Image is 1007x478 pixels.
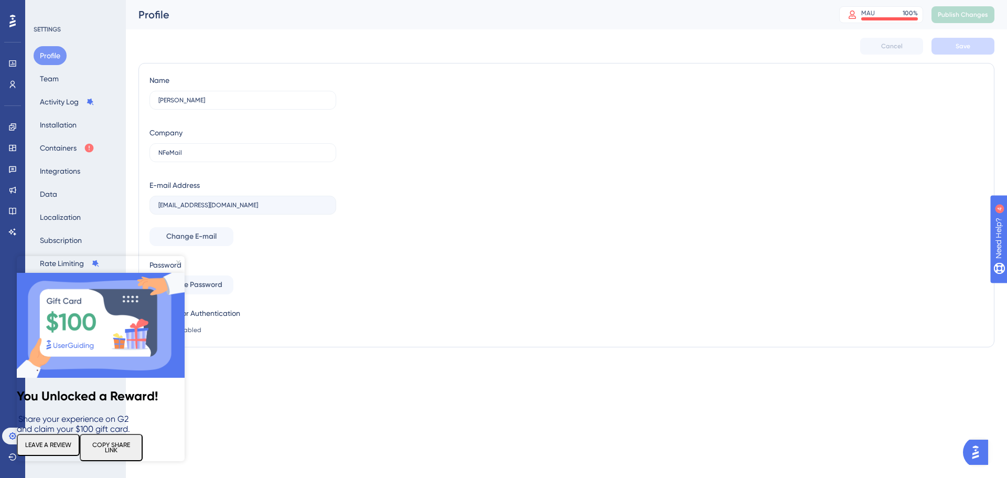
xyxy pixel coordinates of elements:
[25,3,66,15] span: Need Help?
[34,25,119,34] div: SETTINGS
[931,6,994,23] button: Publish Changes
[34,254,106,273] button: Rate Limiting
[2,158,112,168] span: Share your experience on G2
[149,275,233,294] button: Change Password
[938,10,988,19] span: Publish Changes
[158,201,327,209] input: E-mail Address
[956,42,970,50] span: Save
[34,115,83,134] button: Installation
[149,74,169,87] div: Name
[860,38,923,55] button: Cancel
[34,139,101,157] button: Containers
[34,69,65,88] button: Team
[881,42,903,50] span: Cancel
[903,9,918,17] div: 100 %
[158,97,327,104] input: Name Surname
[931,38,994,55] button: Save
[34,185,63,204] button: Data
[34,46,67,65] button: Profile
[963,437,994,468] iframe: UserGuiding AI Assistant Launcher
[161,279,222,291] span: Change Password
[175,326,201,334] span: Disabled
[149,179,200,192] div: E-mail Address
[63,178,126,205] button: COPY SHARE LINK
[149,126,183,139] div: Company
[34,162,87,180] button: Integrations
[34,208,87,227] button: Localization
[149,227,233,246] button: Change E-mail
[149,259,336,271] div: Password
[158,149,327,156] input: Company Name
[34,231,88,250] button: Subscription
[34,92,101,111] button: Activity Log
[861,9,875,17] div: MAU
[166,230,217,243] span: Change E-mail
[138,7,813,22] div: Profile
[73,5,76,14] div: 4
[149,307,336,320] div: Two-Factor Authentication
